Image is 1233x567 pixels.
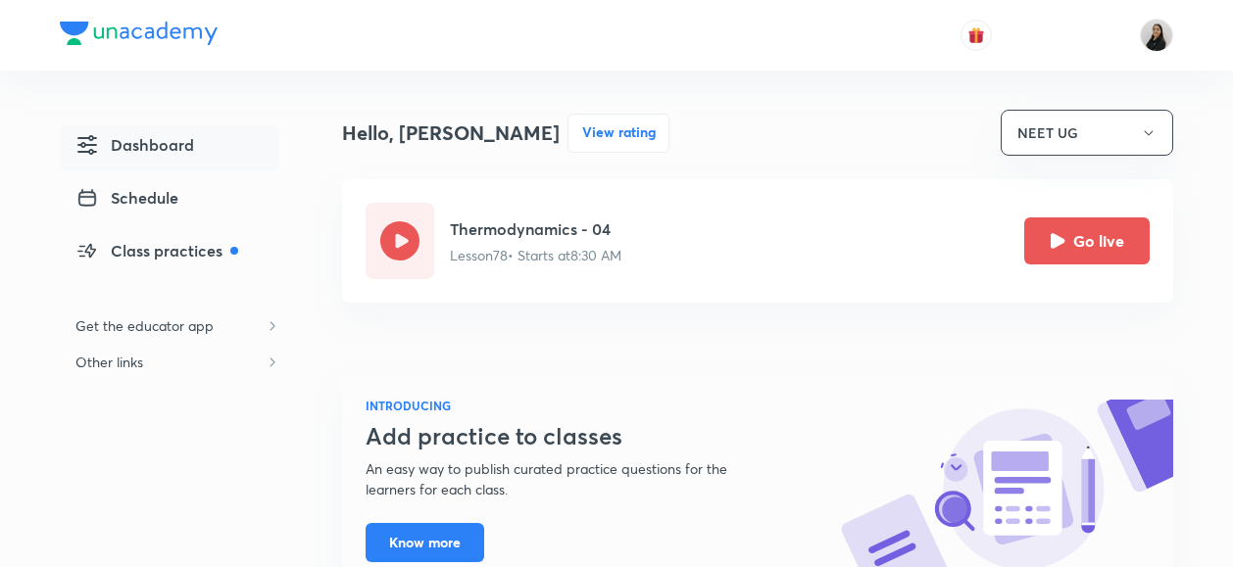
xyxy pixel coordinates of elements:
a: Class practices [60,231,279,276]
p: Lesson 78 • Starts at 8:30 AM [450,245,621,265]
a: Schedule [60,178,279,223]
span: Class practices [75,239,238,262]
button: NEET UG [1001,110,1173,156]
img: avatar [967,26,985,44]
h4: Hello, [PERSON_NAME] [342,118,560,148]
a: Dashboard [60,125,279,170]
button: avatar [961,20,992,51]
button: Know more [366,523,484,562]
p: An easy way to publish curated practice questions for the learners for each class. [366,458,775,499]
img: Company Logo [60,22,218,45]
h6: Other links [60,344,159,380]
a: Company Logo [60,22,218,50]
h5: Thermodynamics - 04 [450,217,621,241]
h6: Get the educator app [60,307,229,344]
span: Dashboard [75,133,194,157]
h6: INTRODUCING [366,397,775,414]
button: View rating [567,114,669,153]
img: Manisha Gaur [1140,19,1173,52]
button: Go live [1024,217,1150,264]
span: Schedule [75,186,178,210]
h3: Add practice to classes [366,422,775,450]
